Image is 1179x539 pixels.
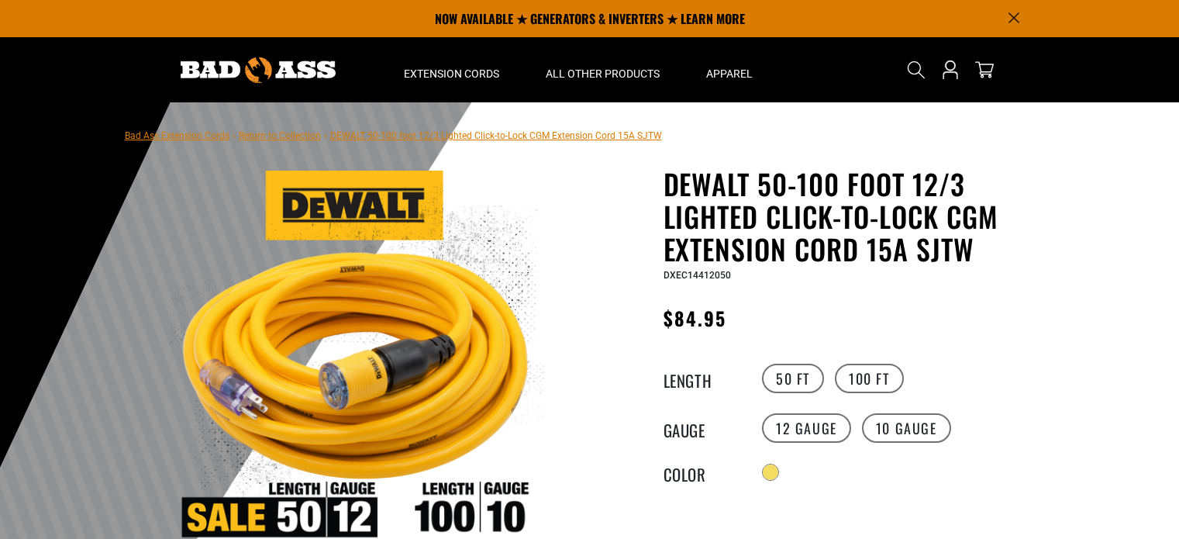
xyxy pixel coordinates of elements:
[835,364,904,393] label: 100 FT
[904,57,929,82] summary: Search
[664,304,726,332] span: $84.95
[381,37,522,102] summary: Extension Cords
[664,168,1043,265] h1: DEWALT 50-100 foot 12/3 Lighted Click-to-Lock CGM Extension Cord 15A SJTW
[324,130,327,141] span: ›
[125,130,229,141] a: Bad Ass Extension Cords
[239,130,321,141] a: Return to Collection
[664,462,741,482] legend: Color
[125,126,662,144] nav: breadcrumbs
[546,67,660,81] span: All Other Products
[762,364,824,393] label: 50 FT
[522,37,683,102] summary: All Other Products
[664,270,731,281] span: DXEC14412050
[762,413,851,443] label: 12 Gauge
[706,67,753,81] span: Apparel
[404,67,499,81] span: Extension Cords
[664,418,741,438] legend: Gauge
[233,130,236,141] span: ›
[664,368,741,389] legend: Length
[330,130,662,141] span: DEWALT 50-100 foot 12/3 Lighted Click-to-Lock CGM Extension Cord 15A SJTW
[181,57,336,83] img: Bad Ass Extension Cords
[862,413,951,443] label: 10 Gauge
[683,37,776,102] summary: Apparel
